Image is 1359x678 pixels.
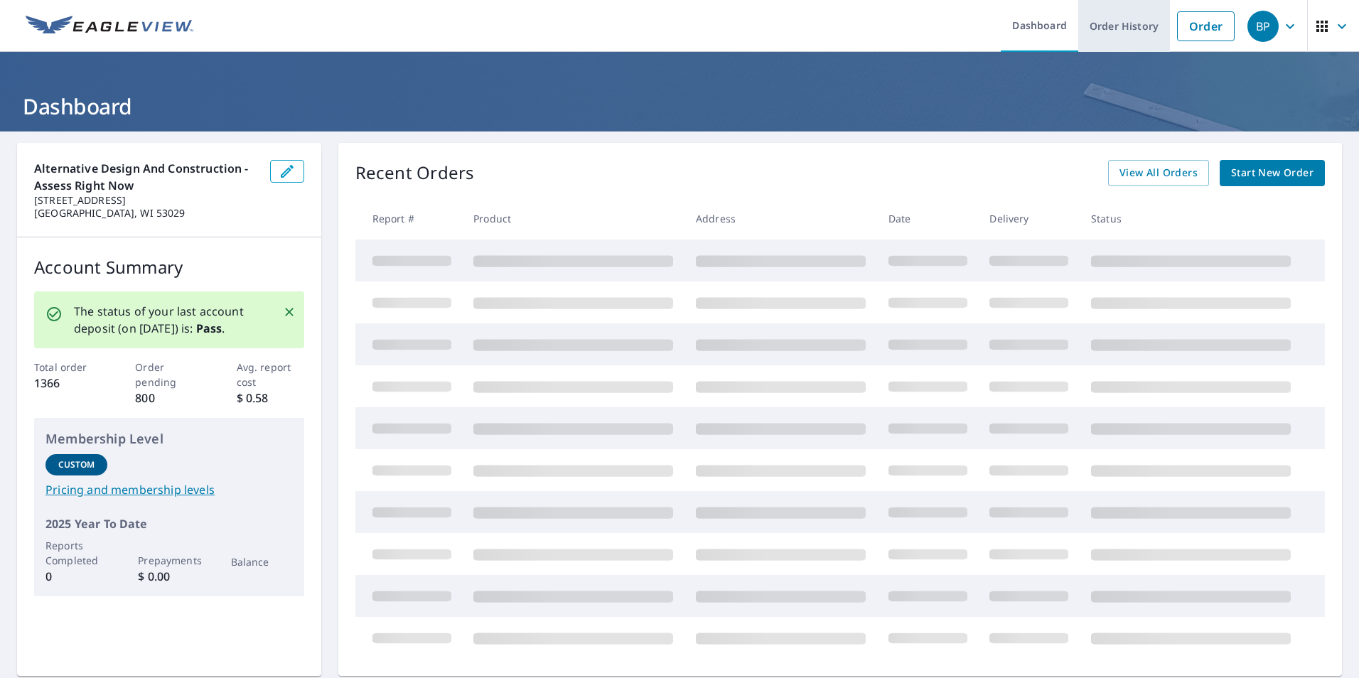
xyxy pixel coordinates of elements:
[1220,160,1325,186] a: Start New Order
[26,16,193,37] img: EV Logo
[355,160,475,186] p: Recent Orders
[45,538,107,568] p: Reports Completed
[196,321,222,336] b: Pass
[877,198,979,240] th: Date
[1177,11,1235,41] a: Order
[58,458,95,471] p: Custom
[138,553,200,568] p: Prepayments
[34,375,102,392] p: 1366
[1247,11,1279,42] div: BP
[237,389,304,407] p: $ 0.58
[1119,164,1198,182] span: View All Orders
[1080,198,1302,240] th: Status
[135,360,203,389] p: Order pending
[34,160,259,194] p: Alternative Design and Construction - Assess Right Now
[1108,160,1209,186] a: View All Orders
[978,198,1080,240] th: Delivery
[355,198,463,240] th: Report #
[74,303,266,337] p: The status of your last account deposit (on [DATE]) is: .
[138,568,200,585] p: $ 0.00
[34,360,102,375] p: Total order
[34,254,304,280] p: Account Summary
[34,207,259,220] p: [GEOGRAPHIC_DATA], WI 53029
[462,198,684,240] th: Product
[231,554,293,569] p: Balance
[237,360,304,389] p: Avg. report cost
[1231,164,1314,182] span: Start New Order
[34,194,259,207] p: [STREET_ADDRESS]
[684,198,877,240] th: Address
[135,389,203,407] p: 800
[17,92,1342,121] h1: Dashboard
[45,429,293,448] p: Membership Level
[280,303,299,321] button: Close
[45,568,107,585] p: 0
[45,481,293,498] a: Pricing and membership levels
[45,515,293,532] p: 2025 Year To Date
